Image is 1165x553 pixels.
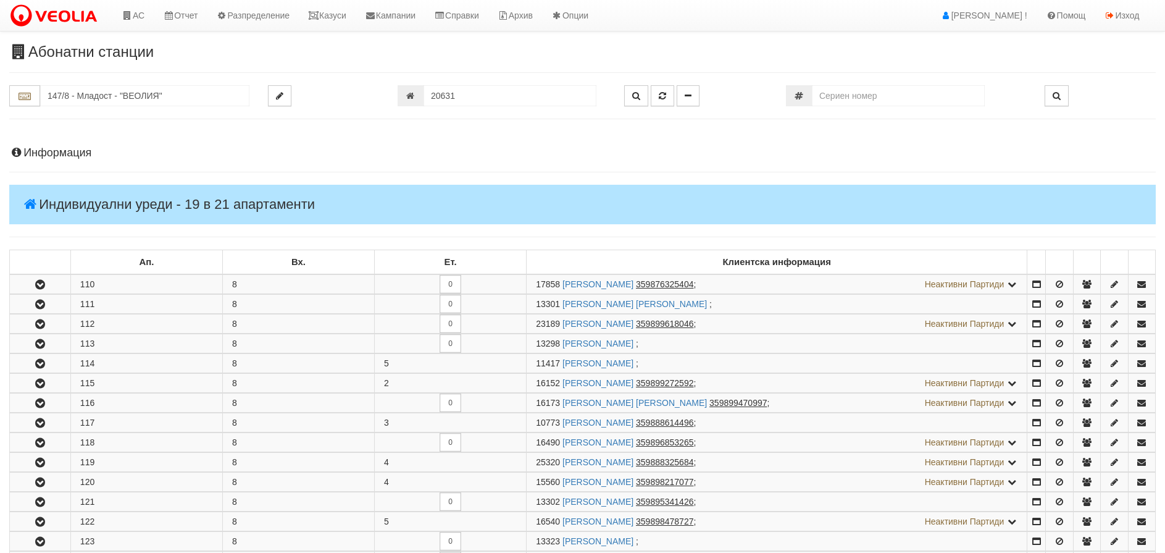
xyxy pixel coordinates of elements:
b: Ап. [139,257,154,267]
td: 118 [70,433,222,452]
td: 8 [222,394,374,413]
td: 8 [222,433,374,452]
span: Партида № [536,358,560,368]
span: Неактивни Партиди [925,437,1004,447]
a: [PERSON_NAME] [562,378,633,388]
td: Ет.: No sort applied, sorting is disabled [375,250,527,275]
input: Партида № [424,85,596,106]
td: 117 [70,413,222,433]
td: ; [527,394,1027,413]
input: Абонатна станция [40,85,249,106]
span: 4 [384,477,389,487]
b: Клиентска информация [723,257,831,267]
td: 121 [70,492,222,512]
b: Вх. [291,257,306,267]
td: ; [527,274,1027,294]
h4: Индивидуални уреди - 19 в 21 апартаменти [9,185,1156,224]
td: 8 [222,354,374,373]
td: ; [527,473,1027,492]
span: Партида № [536,339,560,348]
td: 111 [70,295,222,314]
tcxspan: Call 359876325404 via 3CX [636,279,693,289]
tcxspan: Call 359898478727 via 3CX [636,517,693,526]
td: Клиентска информация: No sort applied, sorting is disabled [527,250,1027,275]
span: 3 [384,418,389,428]
td: 8 [222,453,374,472]
span: Партида № [536,497,560,507]
td: 8 [222,532,374,551]
td: 8 [222,274,374,294]
a: [PERSON_NAME] [562,339,633,348]
img: VeoliaLogo.png [9,3,103,29]
td: 112 [70,314,222,334]
td: : No sort applied, sorting is disabled [10,250,71,275]
td: ; [527,532,1027,551]
span: Партида № [536,398,560,408]
span: Неактивни Партиди [925,398,1004,408]
tcxspan: Call 359898217077 via 3CX [636,477,693,487]
td: 8 [222,334,374,353]
td: ; [527,334,1027,353]
td: 8 [222,374,374,393]
td: Ап.: No sort applied, sorting is disabled [70,250,222,275]
span: Партида № [536,418,560,428]
td: 114 [70,354,222,373]
span: Партида № [536,536,560,546]
span: Партида № [536,457,560,467]
span: Неактивни Партиди [925,517,1004,526]
td: ; [527,374,1027,393]
td: ; [527,354,1027,373]
td: ; [527,413,1027,433]
span: Партида № [536,319,560,329]
td: : No sort applied, sorting is disabled [1101,250,1128,275]
td: 120 [70,473,222,492]
span: 5 [384,358,389,368]
td: 123 [70,532,222,551]
span: Партида № [536,477,560,487]
a: [PERSON_NAME] [PERSON_NAME] [562,299,707,309]
td: ; [527,492,1027,512]
span: Неактивни Партиди [925,319,1004,329]
span: 2 [384,378,389,388]
a: [PERSON_NAME] [PERSON_NAME] [562,398,707,408]
span: 5 [384,517,389,526]
a: [PERSON_NAME] [562,536,633,546]
td: : No sort applied, sorting is disabled [1027,250,1046,275]
h3: Абонатни станции [9,44,1156,60]
a: [PERSON_NAME] [562,358,633,368]
b: Ет. [445,257,457,267]
td: 113 [70,334,222,353]
a: [PERSON_NAME] [562,437,633,447]
a: [PERSON_NAME] [562,497,633,507]
td: ; [527,295,1027,314]
td: Вх.: No sort applied, sorting is disabled [222,250,374,275]
td: : No sort applied, sorting is disabled [1128,250,1155,275]
a: [PERSON_NAME] [562,477,633,487]
tcxspan: Call 359895341426 via 3CX [636,497,693,507]
span: Неактивни Партиди [925,457,1004,467]
tcxspan: Call 359888325684 via 3CX [636,457,693,467]
td: ; [527,314,1027,334]
a: [PERSON_NAME] [562,418,633,428]
td: 115 [70,374,222,393]
td: 8 [222,413,374,433]
span: Партида № [536,517,560,526]
td: 8 [222,512,374,531]
td: ; [527,453,1027,472]
td: 8 [222,492,374,512]
td: ; [527,512,1027,531]
td: 122 [70,512,222,531]
span: Партида № [536,437,560,447]
tcxspan: Call 359896853265 via 3CX [636,437,693,447]
td: : No sort applied, sorting is disabled [1046,250,1073,275]
td: 116 [70,394,222,413]
tcxspan: Call 359899618046 via 3CX [636,319,693,329]
td: : No sort applied, sorting is disabled [1073,250,1100,275]
tcxspan: Call 359888614496 via 3CX [636,418,693,428]
span: Неактивни Партиди [925,378,1004,388]
span: Неактивни Партиди [925,279,1004,289]
span: Партида № [536,378,560,388]
td: 8 [222,295,374,314]
td: 119 [70,453,222,472]
tcxspan: Call 359899272592 via 3CX [636,378,693,388]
